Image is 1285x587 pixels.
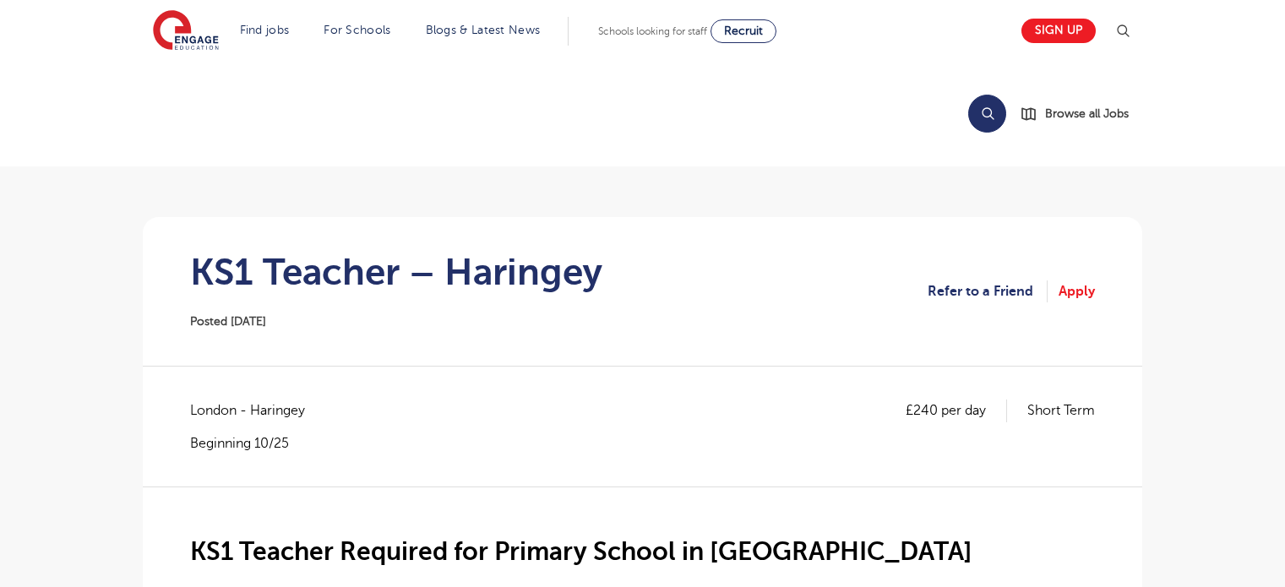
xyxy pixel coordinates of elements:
a: Sign up [1021,19,1096,43]
a: Browse all Jobs [1020,104,1142,123]
h1: KS1 Teacher – Haringey [190,251,602,293]
a: For Schools [324,24,390,36]
a: Refer to a Friend [928,280,1048,302]
p: Short Term [1027,399,1095,421]
p: £240 per day [906,399,1007,421]
span: Recruit [724,24,763,37]
h2: KS1 Teacher Required for Primary School in [GEOGRAPHIC_DATA] [190,537,1095,566]
img: Engage Education [153,10,219,52]
p: Beginning 10/25 [190,434,322,453]
span: Browse all Jobs [1045,104,1129,123]
a: Recruit [711,19,776,43]
button: Search [968,95,1006,133]
a: Apply [1059,280,1095,302]
a: Blogs & Latest News [426,24,541,36]
span: Posted [DATE] [190,315,266,328]
span: Schools looking for staff [598,25,707,37]
span: London - Haringey [190,399,322,421]
a: Find jobs [240,24,290,36]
